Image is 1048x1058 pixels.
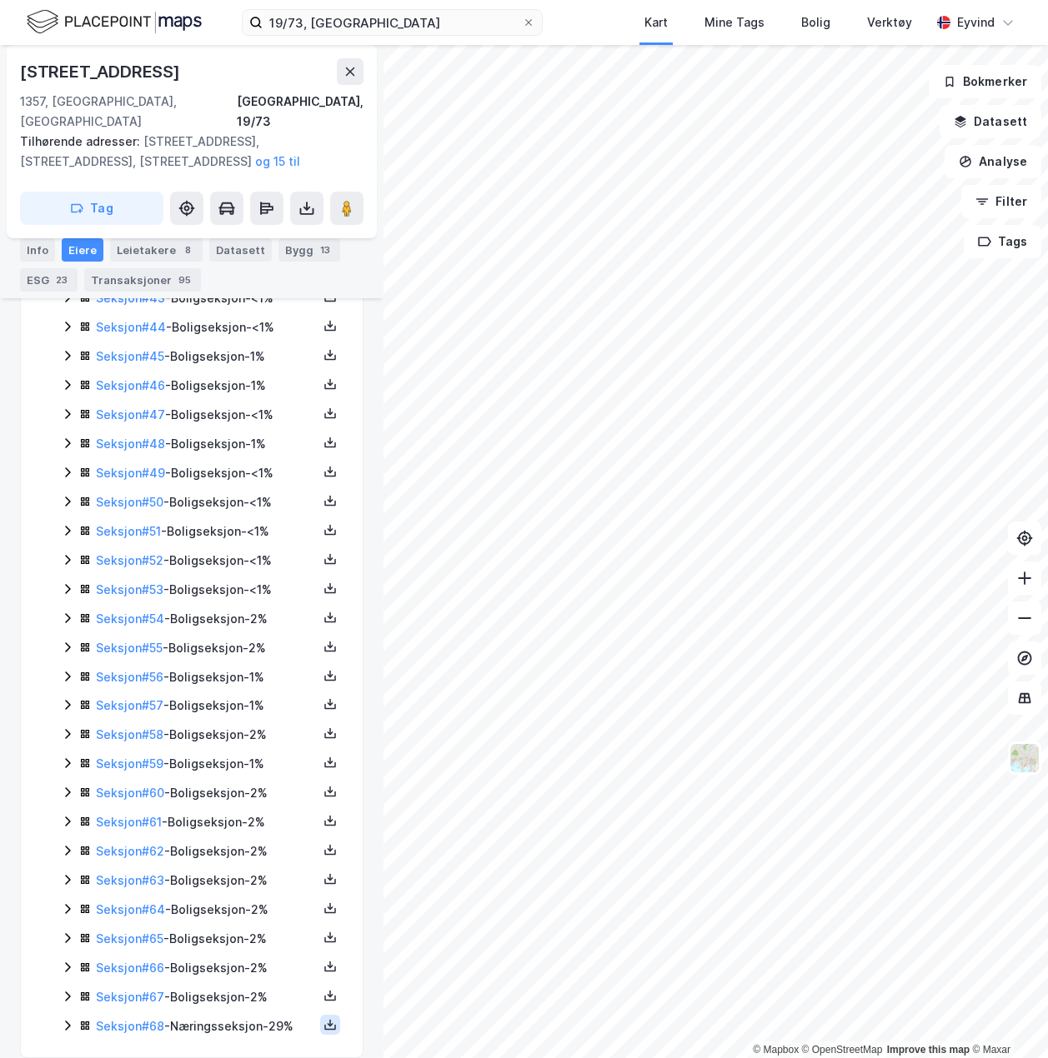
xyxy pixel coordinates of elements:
div: - Boligseksjon - 1% [96,696,318,716]
a: Seksjon#63 [96,873,164,887]
div: Datasett [209,238,272,262]
div: ESG [20,268,78,292]
div: Kontrollprogram for chat [965,978,1048,1058]
div: - Boligseksjon - 1% [96,434,318,454]
div: 8 [179,242,196,258]
div: Eiere [62,238,103,262]
div: - Boligseksjon - <1% [96,463,318,483]
div: - Boligseksjon - <1% [96,580,318,600]
div: Eyvind [957,12,995,32]
div: - Boligseksjon - 2% [96,958,318,978]
a: Seksjon#54 [96,611,164,626]
div: 1357, [GEOGRAPHIC_DATA], [GEOGRAPHIC_DATA] [20,92,237,132]
div: - Boligseksjon - 2% [96,871,318,891]
div: Info [20,238,55,262]
iframe: Chat Widget [965,978,1048,1058]
div: - Boligseksjon - 2% [96,783,318,803]
a: OpenStreetMap [802,1044,883,1056]
a: Seksjon#44 [96,320,166,334]
div: Bolig [801,12,830,32]
div: - Boligseksjon - 2% [96,638,318,658]
div: - Boligseksjon - 1% [96,667,318,687]
a: Seksjon#65 [96,931,163,946]
a: Seksjon#48 [96,437,165,451]
a: Seksjon#57 [96,698,163,712]
a: Seksjon#64 [96,902,165,916]
button: Bokmerker [929,65,1041,98]
a: Seksjon#56 [96,670,163,684]
div: - Boligseksjon - <1% [96,317,318,337]
div: 13 [317,242,333,258]
a: Seksjon#59 [96,756,163,771]
div: - Boligseksjon - <1% [96,551,318,571]
a: Seksjon#51 [96,524,161,538]
div: - Boligseksjon - <1% [96,522,318,541]
div: - Næringsseksjon - 29% [96,1016,318,1036]
input: Søk på adresse, matrikkel, gårdeiere, leietakere eller personer [263,10,522,35]
div: 23 [53,272,71,288]
a: Seksjon#68 [96,1019,164,1033]
div: [STREET_ADDRESS] [20,58,183,85]
a: Seksjon#53 [96,582,163,596]
div: - Boligseksjon - 1% [96,347,318,367]
div: [GEOGRAPHIC_DATA], 19/73 [237,92,364,132]
a: Seksjon#66 [96,961,164,975]
button: Tag [20,192,163,225]
a: Seksjon#46 [96,378,165,392]
div: - Boligseksjon - 1% [96,754,318,774]
a: Seksjon#58 [96,727,163,741]
div: - Boligseksjon - 2% [96,987,318,1007]
button: Datasett [940,105,1041,138]
div: Transaksjoner [84,268,201,292]
a: Seksjon#52 [96,553,163,567]
div: Kart [644,12,668,32]
a: Seksjon#49 [96,466,165,480]
button: Analyse [945,145,1041,178]
div: - Boligseksjon - <1% [96,288,318,308]
div: - Boligseksjon - 2% [96,929,318,949]
a: Seksjon#45 [96,349,164,363]
a: Seksjon#47 [96,407,165,422]
div: Bygg [278,238,340,262]
img: logo.f888ab2527a4732fd821a326f86c7f29.svg [27,7,202,37]
div: - Boligseksjon - <1% [96,492,318,512]
div: - Boligseksjon - 2% [96,900,318,920]
button: Filter [961,185,1041,218]
a: Seksjon#61 [96,815,162,829]
div: Mine Tags [705,12,765,32]
a: Seksjon#50 [96,495,163,509]
div: - Boligseksjon - 2% [96,841,318,861]
a: Mapbox [753,1044,799,1056]
div: - Boligseksjon - 1% [96,376,318,396]
a: Seksjon#67 [96,990,164,1004]
a: Improve this map [887,1044,970,1056]
span: Tilhørende adresser: [20,134,143,148]
a: Seksjon#62 [96,844,164,858]
a: Seksjon#55 [96,641,163,655]
div: - Boligseksjon - 2% [96,812,318,832]
div: 95 [175,272,194,288]
div: Verktøy [867,12,912,32]
button: Tags [964,225,1041,258]
div: - Boligseksjon - 2% [96,725,318,745]
div: - Boligseksjon - <1% [96,405,318,425]
div: - Boligseksjon - 2% [96,609,318,629]
img: Z [1009,742,1040,774]
div: [STREET_ADDRESS], [STREET_ADDRESS], [STREET_ADDRESS] [20,132,350,172]
div: Leietakere [110,238,203,262]
a: Seksjon#60 [96,786,164,800]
